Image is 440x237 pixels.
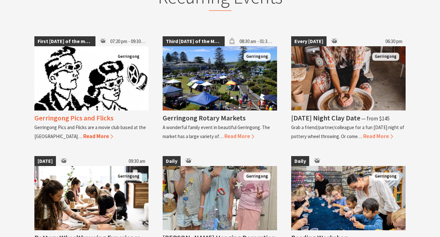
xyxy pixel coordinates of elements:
img: Christmas Market and Street Parade [163,46,277,110]
img: Photo shows female sitting at pottery wheel with hands on a ball of clay [291,46,406,110]
span: Daily [163,156,181,166]
button: Click to Favourite Gerringong Pics and Flicks [35,46,56,68]
img: Smiling happy children after their workshop class [163,166,277,230]
span: 07:20 pm - 09:30 pm [107,36,148,47]
span: Read More [83,133,113,140]
a: Every [DATE] 06:30 pm Photo shows female sitting at pottery wheel with hands on a ball of clay Ge... [291,36,406,141]
span: Gerringong [244,53,271,61]
span: First [DATE] of the month [34,36,96,47]
a: Third [DATE] of the Month 08:30 am - 01:30 pm Christmas Market and Street Parade Gerringong Gerri... [163,36,277,141]
span: Gerringong [244,172,271,180]
p: A wonderful family event in beautiful Gerringong. The market has a large variety of… [163,124,270,139]
span: ⁠— from $145 [361,115,390,122]
span: Third [DATE] of the Month [163,36,224,47]
span: Read More [224,133,254,140]
span: 06:30 pm [382,36,406,47]
h4: Gerringong Rotary Markets [163,113,246,122]
span: Read More [363,133,393,140]
span: Gerringong [115,172,142,180]
span: 09:30 am [125,156,148,166]
span: Gerringong [372,172,399,180]
h4: Gerringong Pics and Flicks [34,113,113,122]
span: 08:30 am - 01:30 pm [236,36,277,47]
h4: [DATE] Night Clay Date [291,113,360,122]
a: First [DATE] of the month 07:20 pm - 09:30 pm Gerringong Gerringong Pics and Flicks Gerringong Pi... [34,36,149,141]
span: Gerringong [115,53,142,61]
img: Picture of a group of people sitting at a pottery wheel making pots with clay a [34,166,149,230]
span: Daily [291,156,309,166]
p: Gerringong Pics and Flicks are a movie club based at the [GEOGRAPHIC_DATA]… [34,124,146,139]
span: Every [DATE] [291,36,327,47]
img: Workshops Activities Fun Things to Do in Gerringong [291,166,406,230]
p: Grab a friend/partner/colleague for a fun [DATE] night of pottery wheel throwing. Or come… [291,124,404,139]
span: Gerringong [372,53,399,61]
span: [DATE] [34,156,56,166]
